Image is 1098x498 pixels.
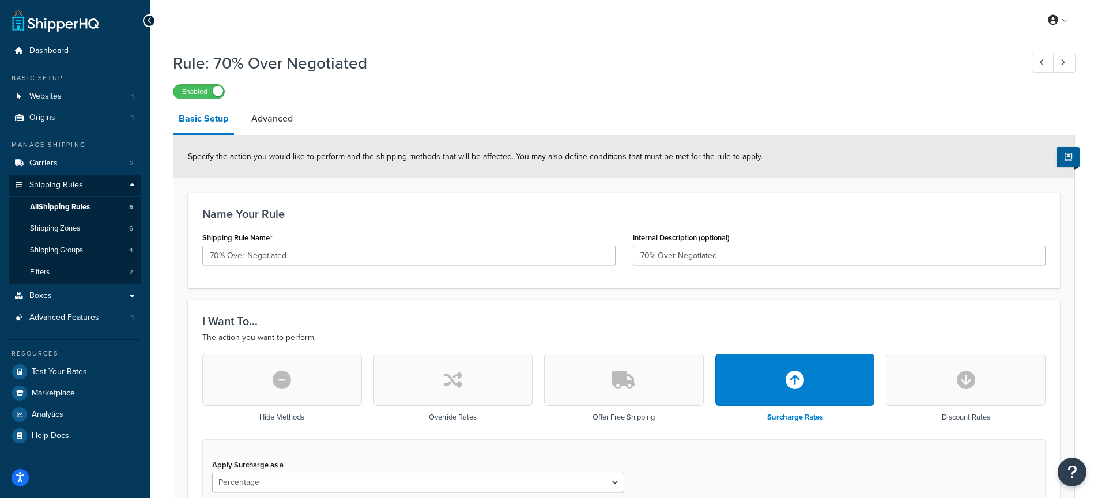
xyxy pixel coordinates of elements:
a: Shipping Zones6 [9,218,141,239]
a: Dashboard [9,40,141,62]
div: Manage Shipping [9,140,141,150]
label: Apply Surcharge as a [212,461,284,469]
span: 1 [131,92,134,101]
a: Help Docs [9,425,141,446]
h3: Override Rates [429,413,477,421]
a: Shipping Rules [9,175,141,196]
a: Advanced [246,105,299,133]
span: Analytics [32,410,63,420]
li: Shipping Zones [9,218,141,239]
a: Test Your Rates [9,361,141,382]
span: Carriers [29,159,58,168]
li: Carriers [9,153,141,174]
a: Next Record [1053,54,1076,73]
label: Shipping Rule Name [202,233,273,243]
a: Boxes [9,285,141,307]
span: Specify the action you would like to perform and the shipping methods that will be affected. You ... [188,150,763,163]
span: Websites [29,92,62,101]
span: Shipping Zones [30,224,80,233]
div: Basic Setup [9,73,141,83]
span: Shipping Groups [30,246,83,255]
h3: Discount Rates [942,413,990,421]
span: All Shipping Rules [30,202,90,212]
span: 1 [131,313,134,323]
li: Websites [9,86,141,107]
span: Dashboard [29,46,69,56]
h3: Name Your Rule [202,207,1046,220]
span: Help Docs [32,431,69,441]
span: 2 [129,267,133,277]
span: Filters [30,267,50,277]
a: Shipping Groups4 [9,240,141,261]
li: Shipping Rules [9,175,141,284]
h3: Offer Free Shipping [593,413,655,421]
li: Filters [9,262,141,283]
span: Test Your Rates [32,367,87,377]
label: Internal Description (optional) [633,233,730,242]
a: Websites1 [9,86,141,107]
span: 6 [129,224,133,233]
span: Boxes [29,291,52,301]
div: Resources [9,349,141,359]
button: Open Resource Center [1058,458,1086,486]
h3: Hide Methods [259,413,304,421]
span: Origins [29,113,55,123]
label: Enabled [173,85,224,99]
a: Previous Record [1032,54,1054,73]
a: Filters2 [9,262,141,283]
span: 1 [131,113,134,123]
a: Advanced Features1 [9,307,141,329]
a: AllShipping Rules5 [9,197,141,218]
h3: Surcharge Rates [767,413,823,421]
a: Analytics [9,404,141,425]
a: Basic Setup [173,105,234,135]
a: Marketplace [9,383,141,403]
h1: Rule: 70% Over Negotiated [173,52,1010,74]
span: 2 [130,159,134,168]
span: Shipping Rules [29,180,83,190]
li: Advanced Features [9,307,141,329]
p: The action you want to perform. [202,331,1046,345]
li: Shipping Groups [9,240,141,261]
span: 4 [129,246,133,255]
a: Carriers2 [9,153,141,174]
li: Origins [9,107,141,129]
a: Origins1 [9,107,141,129]
span: 5 [129,202,133,212]
button: Show Help Docs [1057,147,1080,167]
h3: I Want To... [202,315,1046,327]
span: Marketplace [32,388,75,398]
span: Advanced Features [29,313,99,323]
